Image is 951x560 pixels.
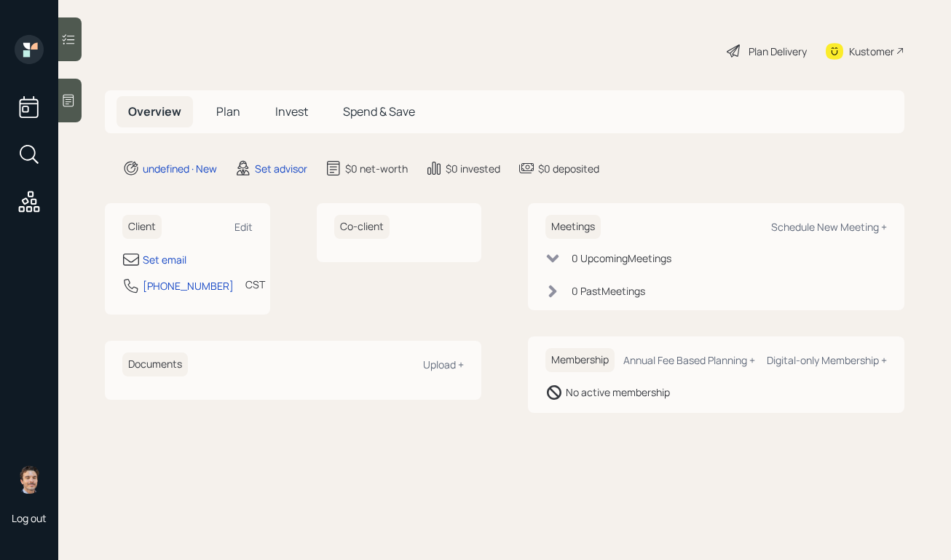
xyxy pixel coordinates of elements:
div: Set email [143,252,186,267]
div: $0 invested [446,161,500,176]
span: Overview [128,103,181,119]
div: Plan Delivery [749,44,807,59]
h6: Meetings [545,215,601,239]
div: Schedule New Meeting + [771,220,887,234]
div: Upload + [423,358,464,371]
h6: Documents [122,352,188,376]
span: Spend & Save [343,103,415,119]
h6: Co-client [334,215,390,239]
div: CST [245,277,265,292]
div: 0 Upcoming Meeting s [572,251,671,266]
div: No active membership [566,384,670,400]
h6: Client [122,215,162,239]
div: Edit [234,220,253,234]
div: undefined · New [143,161,217,176]
div: Digital-only Membership + [767,353,887,367]
h6: Membership [545,348,615,372]
span: Plan [216,103,240,119]
div: Kustomer [849,44,894,59]
div: Log out [12,511,47,525]
img: robby-grisanti-headshot.png [15,465,44,494]
div: $0 deposited [538,161,599,176]
span: Invest [275,103,308,119]
div: 0 Past Meeting s [572,283,645,299]
div: [PHONE_NUMBER] [143,278,234,293]
div: Set advisor [255,161,307,176]
div: Annual Fee Based Planning + [623,353,755,367]
div: $0 net-worth [345,161,408,176]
